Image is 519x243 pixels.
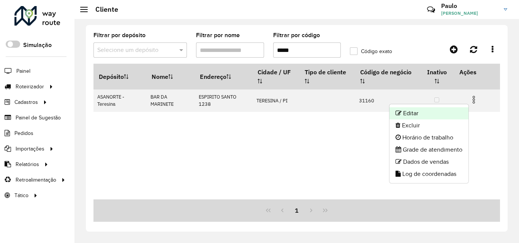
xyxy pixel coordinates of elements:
span: Importações [16,145,44,153]
span: Tático [14,191,28,199]
span: [PERSON_NAME] [441,10,498,17]
label: Filtrar por código [273,31,320,40]
li: Horário de trabalho [389,132,468,144]
label: Filtrar por nome [196,31,240,40]
span: Retroalimentação [16,176,56,184]
span: Painel de Sugestão [16,114,61,122]
li: Grade de atendimento [389,144,468,156]
td: BAR DA MARINETE [147,89,195,112]
th: Tipo de cliente [300,64,355,89]
h3: Paulo [441,2,498,9]
th: Endereço [195,64,252,89]
li: Editar [389,107,468,119]
th: Código de negócio [355,64,420,89]
span: Pedidos [14,129,33,137]
span: Cadastros [14,98,38,106]
td: ESPIRITO SANTO 1238 [195,89,252,112]
td: 31160 [355,89,420,112]
th: Ações [454,64,500,80]
h2: Cliente [88,5,118,14]
th: Inativo [420,64,454,89]
th: Cidade / UF [252,64,299,89]
li: Dados de vendas [389,156,468,168]
a: Contato Rápido [423,2,439,18]
label: Filtrar por depósito [93,31,146,40]
label: Código exato [350,47,392,55]
label: Simulação [23,41,52,50]
span: Roteirizador [16,83,44,91]
li: Log de coordenadas [389,168,468,180]
span: Relatórios [16,160,39,168]
td: ASANORTE - Teresina [93,89,147,112]
th: Nome [147,64,195,89]
button: 1 [290,203,304,218]
li: Excluir [389,119,468,132]
span: Painel [16,67,30,75]
td: TERESINA / PI [252,89,299,112]
th: Depósito [93,64,147,89]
